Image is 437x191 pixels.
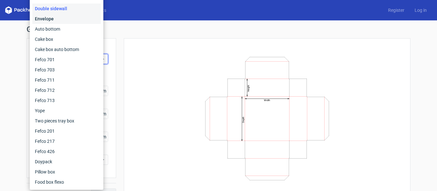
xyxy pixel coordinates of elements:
div: Fefco 217 [32,136,101,146]
div: Two pieces tray box [32,116,101,126]
text: Height [247,85,250,92]
div: Yope [32,106,101,116]
div: Fefco 713 [32,95,101,106]
div: Fefco 712 [32,85,101,95]
div: Fefco 701 [32,55,101,65]
h1: Generate new dieline [27,26,410,33]
text: Width [264,99,270,102]
div: Fefco 426 [32,146,101,157]
div: Food box flexo [32,177,101,187]
div: Fefco 201 [32,126,101,136]
div: Auto bottom [32,24,101,34]
div: Fefco 711 [32,75,101,85]
div: Cake box auto bottom [32,44,101,55]
text: Depth [242,116,245,122]
div: Doypack [32,157,101,167]
div: Envelope [32,14,101,24]
div: Pillow box [32,167,101,177]
a: Log in [409,7,432,13]
div: Cake box [32,34,101,44]
div: Fefco 703 [32,65,101,75]
div: Double sidewall [32,4,101,14]
a: Register [383,7,409,13]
